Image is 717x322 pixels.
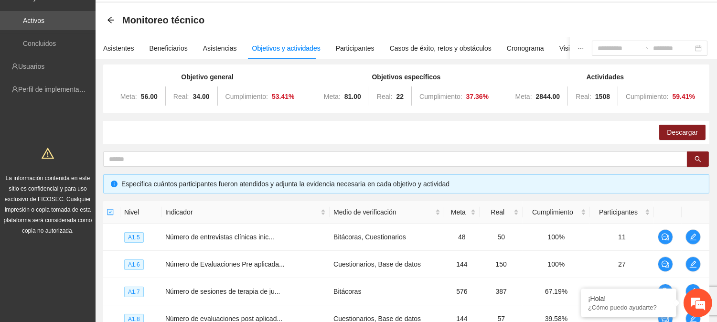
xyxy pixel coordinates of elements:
span: Real: [377,93,393,100]
th: Participantes [590,201,654,224]
button: ellipsis [570,37,592,59]
strong: 2844.00 [536,93,560,100]
td: 150 [480,251,523,278]
span: Real [483,207,512,217]
span: La información contenida en este sitio es confidencial y para uso exclusivo de FICOSEC. Cualquier... [4,175,92,234]
button: edit [685,284,701,299]
td: 144 [444,251,480,278]
span: Meta: [324,93,341,100]
strong: Objetivo general [181,73,234,81]
a: Concluidos [23,40,56,47]
span: Descargar [667,127,698,138]
td: 11 [590,224,654,251]
strong: Objetivos específicos [372,73,441,81]
p: ¿Cómo puedo ayudarte? [588,304,669,311]
strong: 59.41 % [673,93,696,100]
div: Asistentes [103,43,134,54]
span: Cumplimiento [526,207,578,217]
div: Cronograma [507,43,544,54]
a: Usuarios [18,63,44,70]
span: edit [686,260,700,268]
strong: Actividades [587,73,624,81]
div: Participantes [336,43,375,54]
a: Perfil de implementadora [18,86,93,93]
span: Meta: [120,93,137,100]
div: Especifica cuántos participantes fueron atendidos y adjunta la evidencia necesaria en cada objeti... [121,179,702,189]
strong: 53.41 % [272,93,295,100]
span: Indicador [165,207,319,217]
td: Bitácoras, Cuestionarios [330,224,444,251]
th: Cumplimiento [523,201,589,224]
td: 50 [480,224,523,251]
span: Monitoreo técnico [122,12,204,28]
strong: 22 [396,93,404,100]
span: Medio de verificación [333,207,433,217]
span: search [695,156,701,163]
td: 100% [523,224,589,251]
span: Cumplimiento: [419,93,462,100]
button: edit [685,257,701,272]
th: Nivel [120,201,161,224]
td: 43 [590,278,654,305]
span: to [642,44,649,52]
span: Cumplimiento: [225,93,268,100]
span: edit [686,233,700,241]
span: info-circle [111,181,118,187]
span: A1.6 [124,259,144,270]
td: 27 [590,251,654,278]
strong: 34.00 [193,93,210,100]
td: 100% [523,251,589,278]
span: A1.5 [124,232,144,243]
div: Minimizar ventana de chat en vivo [157,5,180,28]
span: Estamos en línea. [55,106,132,203]
span: warning [42,147,54,160]
div: Back [107,16,115,24]
button: edit [685,229,701,245]
strong: 81.00 [344,93,361,100]
textarea: Escriba su mensaje y pulse “Intro” [5,218,182,251]
td: 576 [444,278,480,305]
th: Indicador [161,201,330,224]
strong: 37.36 % [466,93,489,100]
span: Participantes [594,207,643,217]
span: arrow-left [107,16,115,24]
div: Casos de éxito, retos y obstáculos [390,43,492,54]
strong: 56.00 [141,93,158,100]
span: Real: [576,93,591,100]
button: Descargar [659,125,706,140]
span: Número de sesiones de terapia de ju... [165,288,280,295]
div: Beneficiarios [150,43,188,54]
td: 387 [480,278,523,305]
span: ellipsis [578,45,584,52]
span: swap-right [642,44,649,52]
div: Chatee con nosotros ahora [50,49,161,61]
span: check-square [107,209,114,215]
button: comment [658,284,673,299]
div: ¡Hola! [588,295,669,302]
th: Real [480,201,523,224]
span: Meta: [515,93,532,100]
span: edit [686,288,700,295]
span: Cumplimiento: [626,93,668,100]
button: comment [658,257,673,272]
th: Medio de verificación [330,201,444,224]
td: Cuestionarios, Base de datos [330,251,444,278]
span: Real: [173,93,189,100]
div: Objetivos y actividades [252,43,321,54]
span: A1.7 [124,287,144,297]
button: search [687,151,709,167]
strong: 1508 [595,93,610,100]
td: 67.19% [523,278,589,305]
td: 48 [444,224,480,251]
a: Activos [23,17,44,24]
button: comment [658,229,673,245]
td: Bitácoras [330,278,444,305]
span: Número de entrevistas clínicas inic... [165,233,274,241]
span: Meta [448,207,469,217]
div: Visita de campo y entregables [559,43,649,54]
th: Meta [444,201,480,224]
div: Asistencias [203,43,237,54]
span: Número de Evaluaciones Pre aplicada... [165,260,285,268]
